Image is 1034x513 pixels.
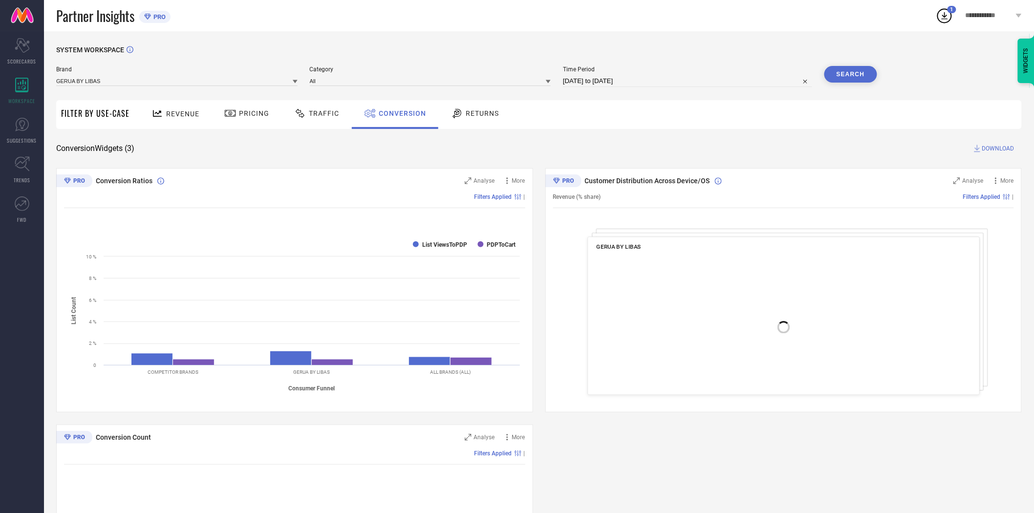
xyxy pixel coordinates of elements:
[953,177,960,184] svg: Zoom
[7,137,37,144] span: SUGGESTIONS
[524,193,525,200] span: |
[553,193,601,200] span: Revenue (% share)
[89,276,96,281] text: 8 %
[56,431,92,446] div: Premium
[963,193,1001,200] span: Filters Applied
[422,241,467,248] text: List ViewsToPDP
[56,174,92,189] div: Premium
[96,177,152,185] span: Conversion Ratios
[563,75,812,87] input: Select time period
[61,107,129,119] span: Filter By Use-Case
[474,434,495,441] span: Analyse
[289,385,335,392] tspan: Consumer Funnel
[14,176,30,184] span: TRENDS
[950,6,953,13] span: 1
[545,174,582,189] div: Premium
[465,177,472,184] svg: Zoom
[294,369,330,375] text: GERUA BY LIBAS
[474,450,512,457] span: Filters Applied
[465,434,472,441] svg: Zoom
[89,341,96,346] text: 2 %
[71,297,78,324] tspan: List Count
[239,109,269,117] span: Pricing
[466,109,499,117] span: Returns
[93,363,96,368] text: 0
[936,7,953,24] div: Open download list
[431,369,471,375] text: ALL BRANDS (ALL)
[512,434,525,441] span: More
[982,144,1014,153] span: DOWNLOAD
[487,241,516,248] text: PDPToCart
[524,450,525,457] span: |
[474,193,512,200] span: Filters Applied
[596,243,641,250] span: GERUA BY LIBAS
[148,369,198,375] text: COMPETITOR BRANDS
[56,6,134,26] span: Partner Insights
[474,177,495,184] span: Analyse
[89,298,96,303] text: 6 %
[151,13,166,21] span: PRO
[563,66,812,73] span: Time Period
[9,97,36,105] span: WORKSPACE
[86,254,96,259] text: 10 %
[309,109,339,117] span: Traffic
[56,46,124,54] span: SYSTEM WORKSPACE
[963,177,984,184] span: Analyse
[310,66,551,73] span: Category
[89,319,96,324] text: 4 %
[166,110,199,118] span: Revenue
[1001,177,1014,184] span: More
[824,66,877,83] button: Search
[18,216,27,223] span: FWD
[96,433,151,441] span: Conversion Count
[1012,193,1014,200] span: |
[56,66,298,73] span: Brand
[379,109,426,117] span: Conversion
[56,144,134,153] span: Conversion Widgets ( 3 )
[585,177,710,185] span: Customer Distribution Across Device/OS
[512,177,525,184] span: More
[8,58,37,65] span: SCORECARDS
